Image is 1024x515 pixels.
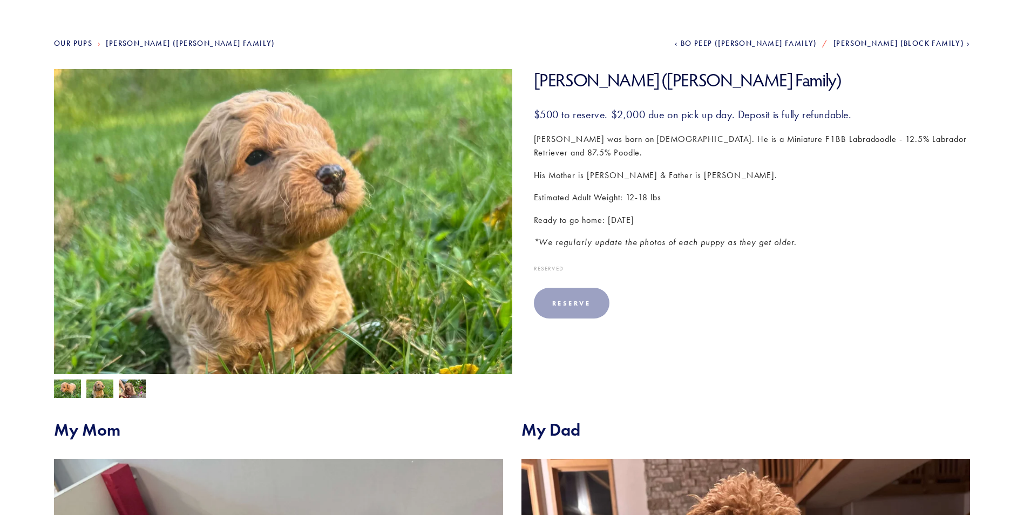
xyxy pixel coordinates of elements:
[521,419,971,440] h2: My Dad
[552,299,591,307] div: Reserve
[119,380,146,400] img: Hamm 1.jpg
[675,39,817,48] a: Bo Peep ([PERSON_NAME] Family)
[54,380,81,400] img: Hamm 2.jpg
[534,237,797,247] em: *We regularly update the photos of each puppy as they get older.
[534,168,971,182] p: His Mother is [PERSON_NAME] & Father is [PERSON_NAME].
[681,39,817,48] span: Bo Peep ([PERSON_NAME] Family)
[534,107,971,121] h3: $500 to reserve. $2,000 due on pick up day. Deposit is fully refundable.
[534,266,971,272] div: Reserved
[534,132,971,160] p: [PERSON_NAME] was born on [DEMOGRAPHIC_DATA]. He is a Miniature F1BB Labradoodle - 12.5% Labrador...
[54,69,512,413] img: Hamm 3.jpg
[534,288,609,319] div: Reserve
[833,39,970,48] a: [PERSON_NAME] (Block Family)
[86,380,113,400] img: Hamm 3.jpg
[534,191,971,205] p: Estimated Adult Weight: 12-18 lbs
[54,419,503,440] h2: My Mom
[833,39,964,48] span: [PERSON_NAME] (Block Family)
[106,39,275,48] a: [PERSON_NAME] ([PERSON_NAME] Family)
[54,39,92,48] a: Our Pups
[534,69,971,91] h1: [PERSON_NAME] ([PERSON_NAME] Family)
[534,213,971,227] p: Ready to go home: [DATE]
